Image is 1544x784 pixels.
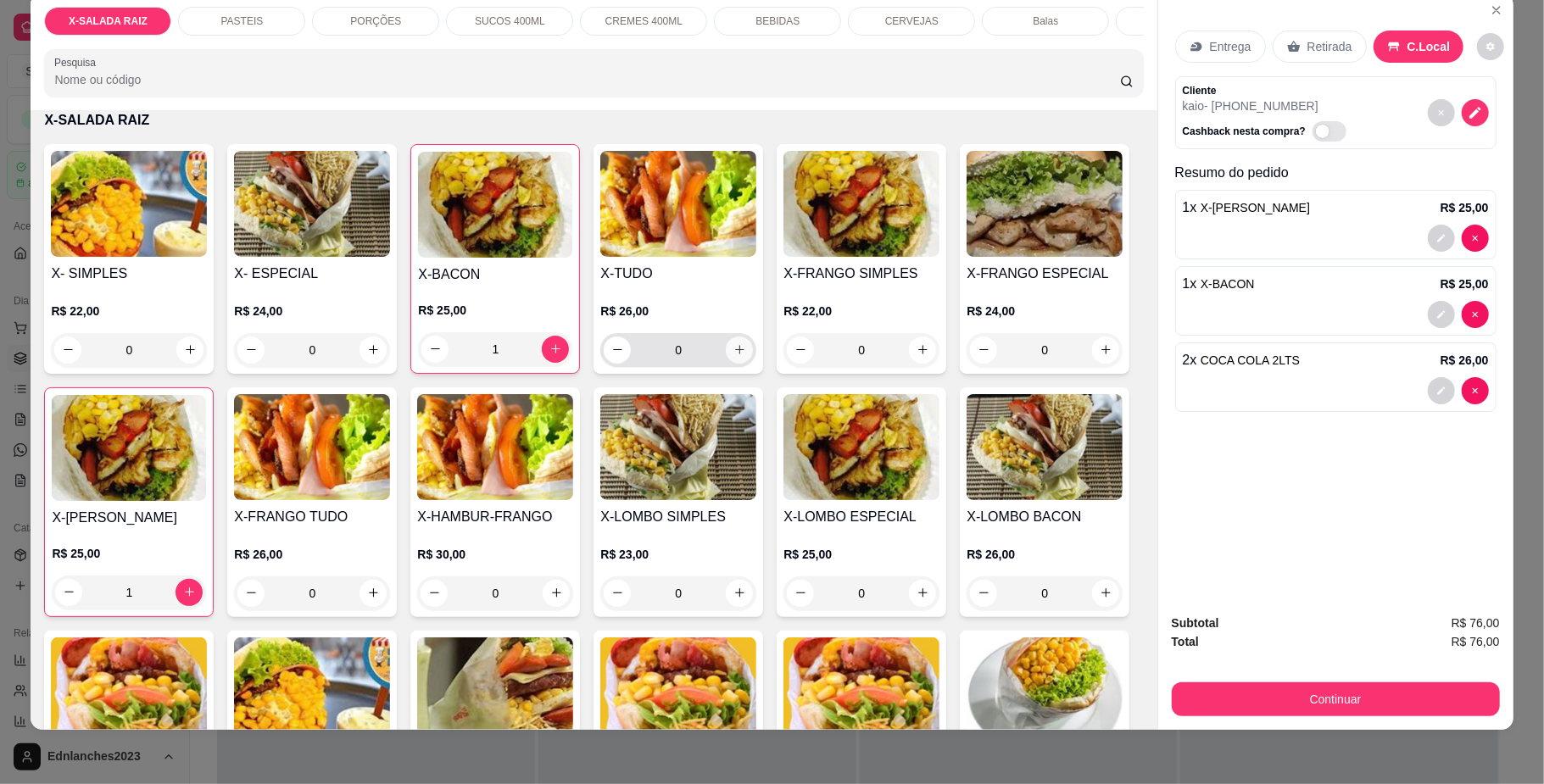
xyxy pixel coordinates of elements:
[600,303,756,320] p: R$ 26,00
[1407,38,1451,55] p: C.Local
[543,580,570,607] button: increase-product-quantity
[417,507,573,527] h4: X-HAMBUR-FRANGO
[783,151,939,257] img: product-image
[52,395,206,501] img: product-image
[600,264,756,284] h4: X-TUDO
[1183,274,1255,294] p: 1 x
[1462,99,1489,126] button: decrease-product-quantity
[51,637,207,743] img: product-image
[176,336,203,364] button: increase-product-quantity
[600,637,756,743] img: product-image
[55,579,82,606] button: decrease-product-quantity
[600,507,756,527] h4: X-LOMBO SIMPLES
[1462,377,1489,404] button: decrease-product-quantity
[475,14,545,28] p: SUCOS 400ML
[1452,614,1500,632] span: R$ 76,00
[967,394,1123,500] img: product-image
[1172,682,1500,716] button: Continuar
[600,546,756,563] p: R$ 23,00
[237,336,265,364] button: decrease-product-quantity
[237,580,265,607] button: decrease-product-quantity
[51,264,207,284] h4: X- SIMPLES
[234,394,390,500] img: product-image
[1033,14,1058,28] p: Balas
[418,302,572,319] p: R$ 25,00
[604,580,631,607] button: decrease-product-quantity
[967,303,1123,320] p: R$ 24,00
[1092,580,1119,607] button: increase-product-quantity
[1210,38,1251,55] p: Entrega
[360,580,387,607] button: increase-product-quantity
[1428,99,1455,126] button: decrease-product-quantity
[1092,336,1119,364] button: increase-product-quantity
[783,507,939,527] h4: X-LOMBO ESPECIAL
[234,546,390,563] p: R$ 26,00
[234,637,390,743] img: product-image
[1441,352,1489,369] p: R$ 26,00
[1452,632,1500,651] span: R$ 76,00
[542,336,569,363] button: increase-product-quantity
[885,14,939,28] p: CERVEJAS
[234,264,390,284] h4: X- ESPECIAL
[1428,301,1455,328] button: decrease-product-quantity
[421,336,449,363] button: decrease-product-quantity
[1428,225,1455,252] button: decrease-product-quantity
[1428,377,1455,404] button: decrease-product-quantity
[1307,38,1352,55] p: Retirada
[417,637,573,743] img: product-image
[44,110,1143,131] p: X-SALADA RAIZ
[967,151,1123,257] img: product-image
[600,151,756,257] img: product-image
[234,151,390,257] img: product-image
[54,55,102,70] label: Pesquisa
[1183,197,1311,218] p: 1 x
[783,546,939,563] p: R$ 25,00
[605,14,683,28] p: CREMES 400ML
[221,14,264,28] p: PASTEIS
[967,264,1123,284] h4: X-FRANGO ESPECIAL
[418,152,572,258] img: product-image
[604,336,631,364] button: decrease-product-quantity
[417,546,573,563] p: R$ 30,00
[1172,635,1199,648] strong: Total
[1477,33,1504,60] button: decrease-product-quantity
[1175,163,1497,183] p: Resumo do pedido
[234,303,390,320] p: R$ 24,00
[600,394,756,500] img: product-image
[69,14,148,28] p: X-SALADA RAIZ
[726,580,753,607] button: increase-product-quantity
[787,580,814,607] button: decrease-product-quantity
[783,264,939,284] h4: X-FRANGO SIMPLES
[350,14,401,28] p: PORÇÕES
[1441,275,1489,292] p: R$ 25,00
[783,303,939,320] p: R$ 22,00
[967,546,1123,563] p: R$ 26,00
[909,336,936,364] button: increase-product-quantity
[1183,350,1301,370] p: 2 x
[1462,225,1489,252] button: decrease-product-quantity
[1462,301,1489,328] button: decrease-product-quantity
[54,336,81,364] button: decrease-product-quantity
[755,14,800,28] p: BEBIDAS
[726,336,753,364] button: increase-product-quantity
[1201,277,1255,291] span: X-BACON
[970,580,997,607] button: decrease-product-quantity
[360,336,387,364] button: increase-product-quantity
[54,71,1119,88] input: Pesquisa
[787,336,814,364] button: decrease-product-quantity
[51,151,207,257] img: product-image
[970,336,997,364] button: decrease-product-quantity
[421,580,448,607] button: decrease-product-quantity
[234,507,390,527] h4: X-FRANGO TUDO
[418,264,572,285] h4: X-BACON
[1201,353,1300,367] span: COCA COLA 2LTS
[51,303,207,320] p: R$ 22,00
[52,545,206,562] p: R$ 25,00
[967,507,1123,527] h4: X-LOMBO BACON
[1183,125,1306,138] p: Cashback nesta compra?
[1183,97,1353,114] p: kaio - [PHONE_NUMBER]
[1183,84,1353,97] p: Cliente
[1313,121,1353,142] label: Automatic updates
[783,637,939,743] img: product-image
[1441,199,1489,216] p: R$ 25,00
